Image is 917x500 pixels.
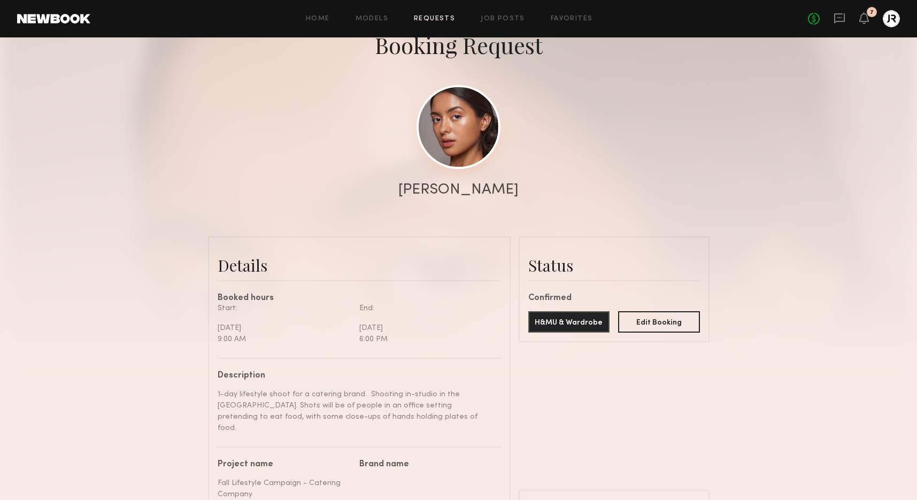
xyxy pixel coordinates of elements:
div: Details [218,255,501,276]
a: Home [306,16,330,22]
a: Models [356,16,388,22]
div: Fall Lifestyle Campaign - Catering Company [218,478,351,500]
div: 9:00 AM [218,334,351,345]
div: Status [528,255,700,276]
div: [PERSON_NAME] [398,182,519,197]
div: Booked hours [218,294,501,303]
div: 6:00 PM [359,334,493,345]
button: Edit Booking [618,311,700,333]
div: [DATE] [359,322,493,334]
div: [DATE] [218,322,351,334]
a: Job Posts [481,16,525,22]
div: End: [359,303,493,314]
div: Start: [218,303,351,314]
div: Brand name [359,460,493,469]
div: 1-day lifestyle shoot for a catering brand. Shooting in-studio in the [GEOGRAPHIC_DATA]. Shots wi... [218,389,493,434]
a: Favorites [551,16,593,22]
div: Description [218,372,493,380]
div: 7 [870,10,874,16]
div: Booking Request [375,30,543,60]
button: H&MU & Wardrobe [528,311,610,333]
a: Requests [414,16,455,22]
div: Confirmed [528,294,700,303]
div: Project name [218,460,351,469]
